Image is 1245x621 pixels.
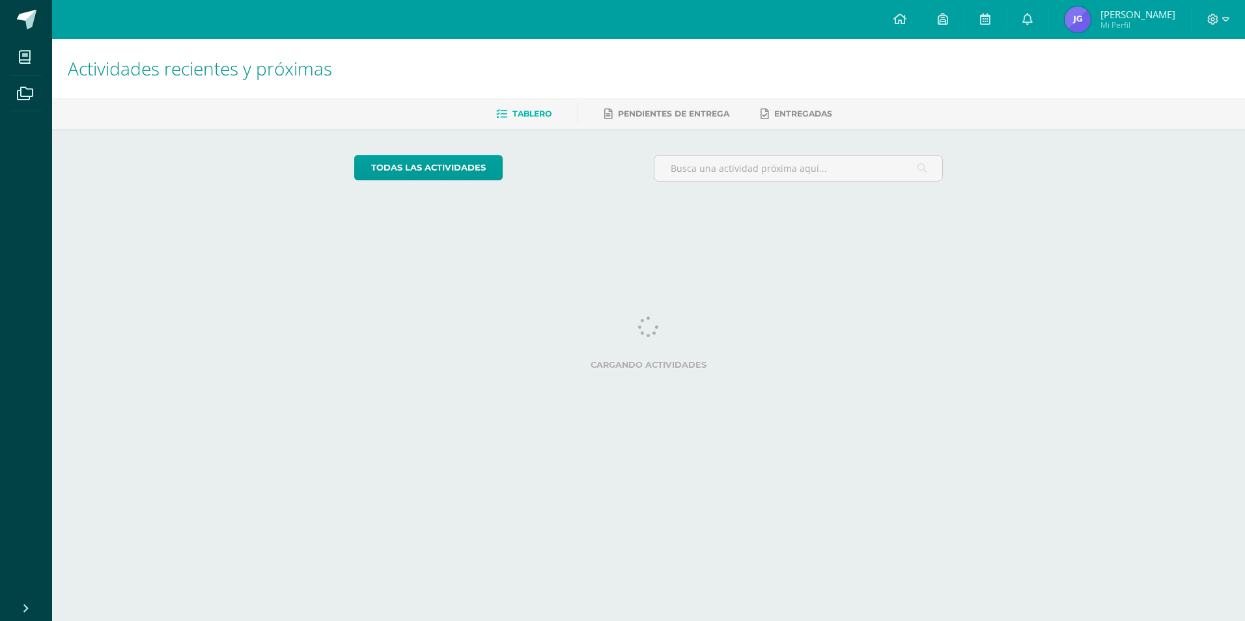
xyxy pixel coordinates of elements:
span: Entregadas [774,109,832,118]
a: todas las Actividades [354,155,503,180]
label: Cargando actividades [354,360,944,370]
a: Tablero [496,103,552,124]
span: Tablero [512,109,552,118]
img: 4390e2913e835a72dac00f84a5044893.png [1065,7,1091,33]
input: Busca una actividad próxima aquí... [654,156,943,181]
span: [PERSON_NAME] [1100,8,1175,21]
span: Pendientes de entrega [618,109,729,118]
a: Entregadas [761,103,832,124]
span: Actividades recientes y próximas [68,56,332,81]
span: Mi Perfil [1100,20,1175,31]
a: Pendientes de entrega [604,103,729,124]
